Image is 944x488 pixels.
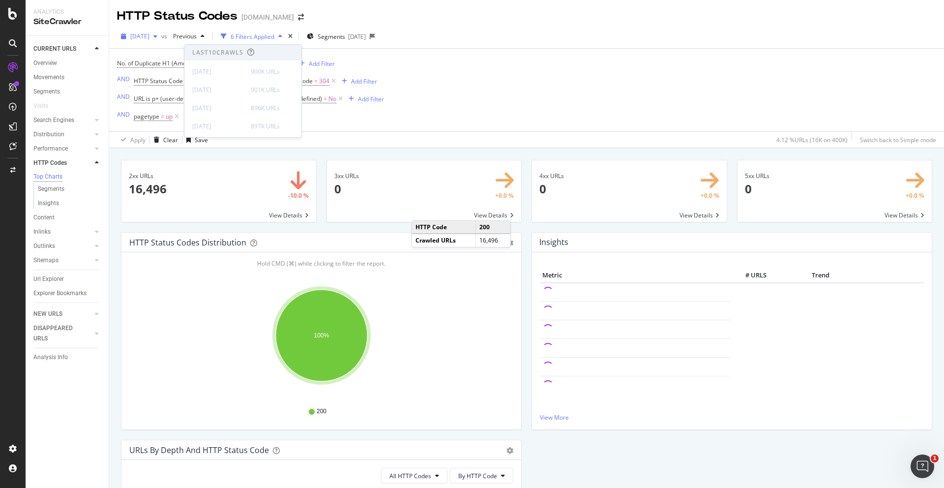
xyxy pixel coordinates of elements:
[117,59,277,67] span: No. of Duplicate H1 (Among Indexable URLs in Same Zone)
[150,132,178,148] button: Clear
[33,213,55,223] div: Content
[38,198,102,209] a: Insights
[117,29,161,44] button: [DATE]
[38,198,59,209] div: Insights
[730,268,769,283] th: # URLS
[856,132,936,148] button: Switch back to Simple mode
[931,455,939,462] span: 1
[412,234,476,246] td: Crawled URLs
[298,14,304,21] div: arrow-right-arrow-left
[33,129,92,140] a: Distribution
[911,455,934,478] iframe: Intercom live chat
[251,104,280,113] div: 896K URLs
[33,101,58,111] a: Visits
[33,173,62,181] div: Top Charts
[192,67,245,76] div: [DATE]
[412,221,476,234] td: HTTP Code
[33,309,92,319] a: NEW URLS
[33,172,102,182] a: Top Charts
[860,136,936,144] div: Switch back to Simple mode
[33,227,92,237] a: Inlinks
[476,234,510,246] td: 16,496
[33,101,48,111] div: Visits
[33,255,59,266] div: Sitemaps
[317,407,326,416] span: 200
[295,58,335,69] button: Add Filter
[33,352,102,363] a: Analysis Info
[381,468,447,484] button: All HTTP Codes
[192,122,245,131] div: [DATE]
[33,213,102,223] a: Content
[348,32,366,41] div: [DATE]
[314,77,318,85] span: =
[33,241,55,251] div: Outlinks
[117,132,146,148] button: Apply
[33,87,60,97] div: Segments
[129,445,269,455] div: URLs by Depth and HTTP Status Code
[161,32,169,40] span: vs
[117,74,130,84] button: AND
[129,284,513,398] svg: A chart.
[33,16,101,28] div: SiteCrawler
[33,309,62,319] div: NEW URLS
[33,288,87,299] div: Explorer Bookmarks
[195,136,208,144] div: Save
[169,32,197,40] span: Previous
[776,136,848,144] div: 4.12 % URLs ( 16K on 400K )
[539,236,568,249] h4: Insights
[163,136,178,144] div: Clear
[38,184,64,194] div: Segments
[324,94,327,103] span: =
[192,86,245,94] div: [DATE]
[134,94,199,103] span: URL is p+ (user-defined)
[389,472,431,480] span: All HTTP Codes
[33,44,76,54] div: CURRENT URLS
[117,75,130,83] div: AND
[134,112,159,121] span: pagetype
[161,112,164,121] span: =
[33,58,57,68] div: Overview
[182,132,208,148] button: Save
[251,67,280,76] div: 900K URLs
[506,447,513,454] div: gear
[351,77,377,86] div: Add Filter
[192,48,243,57] div: Last 10 Crawls
[117,110,130,119] button: AND
[476,221,510,234] td: 200
[33,144,68,154] div: Performance
[33,8,101,16] div: Analytics
[338,75,377,87] button: Add Filter
[318,32,345,41] span: Segments
[38,184,102,194] a: Segments
[33,72,64,83] div: Movements
[458,472,497,480] span: By HTTP Code
[130,32,149,40] span: 2024 Mar. 25th
[358,95,384,103] div: Add Filter
[286,31,295,41] div: times
[769,268,872,283] th: Trend
[251,86,280,94] div: 901K URLs
[33,72,102,83] a: Movements
[181,111,220,122] button: Add Filter
[129,238,246,247] div: HTTP Status Codes Distribution
[33,241,92,251] a: Outlinks
[231,32,274,41] div: 6 Filters Applied
[33,274,64,284] div: Url Explorer
[166,110,173,123] span: up
[328,92,336,106] span: No
[33,129,64,140] div: Distribution
[169,29,208,44] button: Previous
[33,274,102,284] a: Url Explorer
[33,158,67,168] div: HTTP Codes
[192,104,245,113] div: [DATE]
[117,92,130,101] button: AND
[33,115,74,125] div: Search Engines
[345,93,384,105] button: Add Filter
[33,255,92,266] a: Sitemaps
[33,144,92,154] a: Performance
[319,74,329,88] span: 304
[303,29,370,44] button: Segments[DATE]
[241,12,294,22] div: [DOMAIN_NAME]
[314,332,329,339] text: 100%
